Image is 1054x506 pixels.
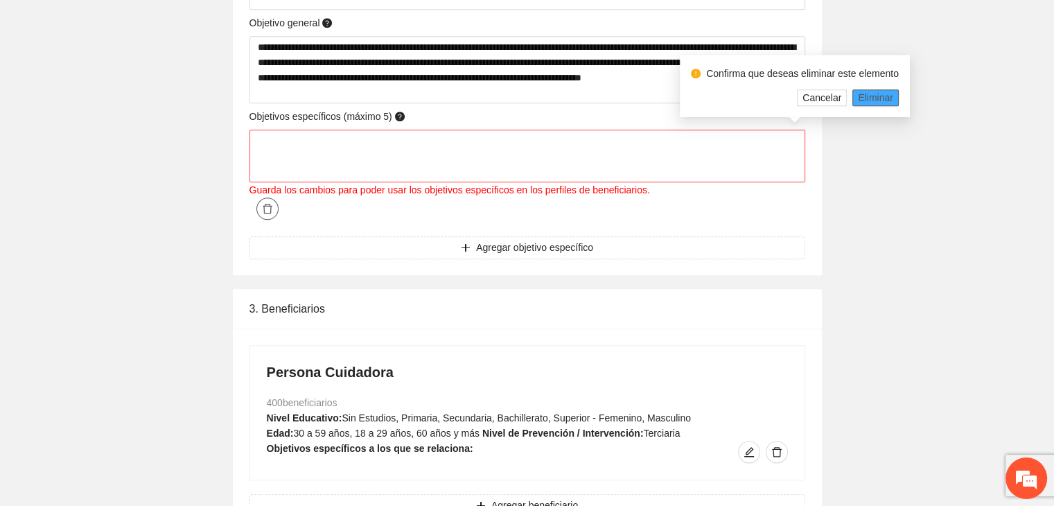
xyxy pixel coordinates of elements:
strong: Objetivos específicos a los que se relaciona: [267,443,473,454]
span: Agregar objetivo específico [476,240,593,255]
div: Confirma que deseas eliminar este elemento [706,66,899,81]
span: edit [739,446,759,457]
span: 30 a 59 años, 18 a 29 años, 60 años y más [293,428,480,439]
button: Cancelar [797,89,847,106]
span: question-circle [322,18,332,28]
span: plus [461,243,471,254]
span: delete [257,203,278,214]
div: Chatee con nosotros ahora [72,71,233,89]
div: 3. Beneficiarios [249,289,805,329]
strong: Edad: [267,428,294,439]
button: Eliminar [852,89,899,106]
span: Estamos en línea. [80,171,191,311]
button: edit [738,441,760,463]
span: Objetivo general [249,15,335,30]
span: Eliminar [858,90,893,105]
button: plusAgregar objetivo específico [249,236,805,259]
span: Terciaria [643,428,680,439]
strong: Nivel de Prevención / Intervención: [482,428,644,439]
button: delete [256,198,279,220]
textarea: Escriba su mensaje y pulse “Intro” [7,349,264,398]
span: Cancelar [802,90,841,105]
span: Guarda los cambios para poder usar los objetivos específicos en los perfiles de beneficiarios. [249,184,650,195]
div: Minimizar ventana de chat en vivo [227,7,261,40]
span: exclamation-circle [691,69,701,78]
strong: Nivel Educativo: [267,412,342,424]
span: Sin Estudios, Primaria, Secundaria, Bachillerato, Superior - Femenino, Masculino [342,412,690,424]
span: delete [766,446,787,457]
button: delete [766,441,788,463]
h4: Persona Cuidadora [267,363,788,382]
span: question-circle [395,112,405,121]
span: 400 beneficiarios [267,397,337,408]
span: Objetivos específicos (máximo 5) [249,109,407,124]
